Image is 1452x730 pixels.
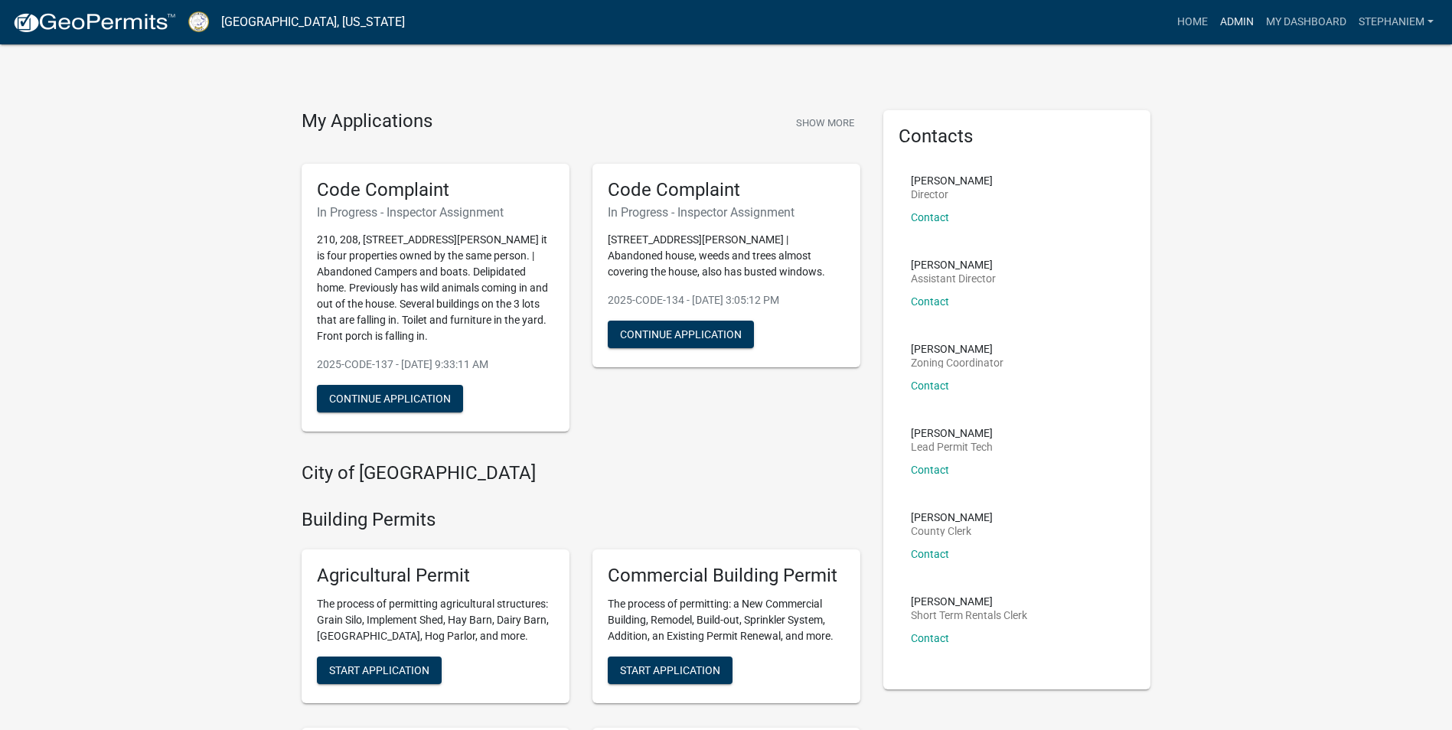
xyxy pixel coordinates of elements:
a: Contact [911,295,949,308]
h6: In Progress - Inspector Assignment [608,205,845,220]
p: County Clerk [911,526,993,536]
a: [GEOGRAPHIC_DATA], [US_STATE] [221,9,405,35]
h4: My Applications [302,110,432,133]
a: Contact [911,632,949,644]
h6: In Progress - Inspector Assignment [317,205,554,220]
h5: Agricultural Permit [317,565,554,587]
button: Start Application [317,657,442,684]
a: StephanieM [1352,8,1440,37]
a: Contact [911,380,949,392]
h4: Building Permits [302,509,860,531]
p: [PERSON_NAME] [911,344,1003,354]
button: Continue Application [608,321,754,348]
p: 210, 208, [STREET_ADDRESS][PERSON_NAME] it is four properties owned by the same person. | Abandon... [317,232,554,344]
h4: City of [GEOGRAPHIC_DATA] [302,462,860,484]
a: Contact [911,211,949,223]
h5: Code Complaint [317,179,554,201]
p: [STREET_ADDRESS][PERSON_NAME] | Abandoned house, weeds and trees almost covering the house, also ... [608,232,845,280]
p: [PERSON_NAME] [911,428,993,438]
p: Short Term Rentals Clerk [911,610,1027,621]
p: [PERSON_NAME] [911,259,996,270]
p: [PERSON_NAME] [911,596,1027,607]
p: The process of permitting agricultural structures: Grain Silo, Implement Shed, Hay Barn, Dairy Ba... [317,596,554,644]
img: Putnam County, Georgia [188,11,209,32]
h5: Code Complaint [608,179,845,201]
span: Start Application [620,663,720,676]
h5: Contacts [899,125,1136,148]
a: Contact [911,464,949,476]
button: Start Application [608,657,733,684]
p: [PERSON_NAME] [911,175,993,186]
p: [PERSON_NAME] [911,512,993,523]
button: Continue Application [317,385,463,412]
a: Admin [1214,8,1260,37]
p: Director [911,189,993,200]
p: 2025-CODE-137 - [DATE] 9:33:11 AM [317,357,554,373]
p: Lead Permit Tech [911,442,993,452]
a: Home [1171,8,1214,37]
p: The process of permitting: a New Commercial Building, Remodel, Build-out, Sprinkler System, Addit... [608,596,845,644]
h5: Commercial Building Permit [608,565,845,587]
button: Show More [790,110,860,135]
p: 2025-CODE-134 - [DATE] 3:05:12 PM [608,292,845,308]
a: Contact [911,548,949,560]
p: Zoning Coordinator [911,357,1003,368]
span: Start Application [329,663,429,676]
p: Assistant Director [911,273,996,284]
a: My Dashboard [1260,8,1352,37]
